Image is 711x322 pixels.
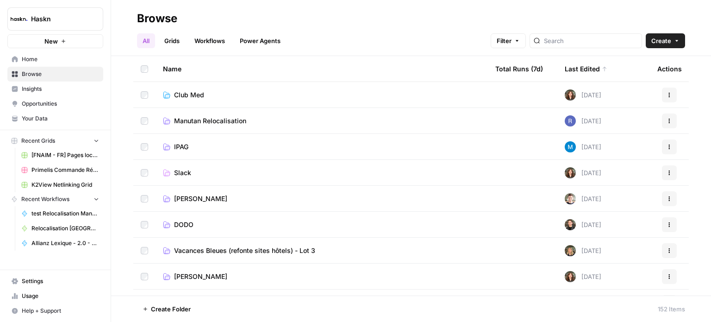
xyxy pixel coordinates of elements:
[189,33,231,48] a: Workflows
[7,34,103,48] button: New
[565,89,601,101] div: [DATE]
[565,89,576,101] img: wbc4lf7e8no3nva14b2bd9f41fnh
[565,245,601,256] div: [DATE]
[22,307,99,315] span: Help + Support
[163,142,480,152] a: IPAG
[17,163,103,177] a: Primelis Commande Rédaction Netlinking (2).csv
[7,111,103,126] a: Your Data
[565,115,601,126] div: [DATE]
[174,220,193,229] span: DODO
[31,224,99,233] span: Relocalisation [GEOGRAPHIC_DATA]
[7,303,103,318] button: Help + Support
[7,82,103,96] a: Insights
[22,85,99,93] span: Insights
[31,166,99,174] span: Primelis Commande Rédaction Netlinking (2).csv
[174,168,191,177] span: Slack
[17,148,103,163] a: [FNAIM - FR] Pages location appartement + ville - 150-300 mots Grid
[17,206,103,221] a: test Relocalisation Manutan
[174,142,188,152] span: IPAG
[174,246,315,255] span: Vacances Bleues (refonte sites hôtels) - Lot 3
[495,56,543,82] div: Total Runs (7d)
[21,195,69,203] span: Recent Workflows
[31,151,99,159] span: [FNAIM - FR] Pages location appartement + ville - 150-300 mots Grid
[565,219,576,230] img: uhgcgt6zpiex4psiaqgkk0ok3li6
[7,289,103,303] a: Usage
[174,194,227,203] span: [PERSON_NAME]
[565,245,576,256] img: ziyu4k121h9vid6fczkx3ylgkuqx
[163,194,480,203] a: [PERSON_NAME]
[565,56,607,82] div: Last Edited
[22,55,99,63] span: Home
[174,116,246,126] span: Manutan Relocalisation
[163,246,480,255] a: Vacances Bleues (refonte sites hôtels) - Lot 3
[163,272,480,281] a: [PERSON_NAME]
[159,33,185,48] a: Grids
[137,33,155,48] a: All
[163,168,480,177] a: Slack
[491,33,526,48] button: Filter
[163,90,480,100] a: Club Med
[7,52,103,67] a: Home
[565,193,601,204] div: [DATE]
[22,292,99,300] span: Usage
[565,271,576,282] img: wbc4lf7e8no3nva14b2bd9f41fnh
[31,181,99,189] span: K2View Netlinking Grid
[174,272,227,281] span: [PERSON_NAME]
[7,192,103,206] button: Recent Workflows
[565,141,576,152] img: xlx1vc11lo246mpl6i14p9z1ximr
[17,177,103,192] a: K2View Netlinking Grid
[17,236,103,251] a: Allianz Lexique - 2.0 - Assurance autres véhicules
[174,90,204,100] span: Club Med
[31,14,87,24] span: Haskn
[657,56,682,82] div: Actions
[565,167,576,178] img: wbc4lf7e8no3nva14b2bd9f41fnh
[7,7,103,31] button: Workspace: Haskn
[163,56,480,82] div: Name
[565,271,601,282] div: [DATE]
[137,11,177,26] div: Browse
[151,304,191,314] span: Create Folder
[234,33,286,48] a: Power Agents
[7,134,103,148] button: Recent Grids
[21,137,55,145] span: Recent Grids
[565,193,576,204] img: 5szy29vhbbb2jvrzb4fwf88ktdwm
[163,220,480,229] a: DODO
[651,36,671,45] span: Create
[22,277,99,285] span: Settings
[565,167,601,178] div: [DATE]
[7,96,103,111] a: Opportunities
[565,115,576,126] img: u6bh93quptsxrgw026dpd851kwjs
[31,209,99,218] span: test Relocalisation Manutan
[565,141,601,152] div: [DATE]
[44,37,58,46] span: New
[646,33,685,48] button: Create
[658,304,685,314] div: 152 Items
[31,239,99,247] span: Allianz Lexique - 2.0 - Assurance autres véhicules
[22,70,99,78] span: Browse
[22,100,99,108] span: Opportunities
[7,274,103,289] a: Settings
[544,36,638,45] input: Search
[163,116,480,126] a: Manutan Relocalisation
[7,67,103,82] a: Browse
[22,114,99,123] span: Your Data
[497,36,511,45] span: Filter
[11,11,27,27] img: Haskn Logo
[565,219,601,230] div: [DATE]
[137,302,196,316] button: Create Folder
[17,221,103,236] a: Relocalisation [GEOGRAPHIC_DATA]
